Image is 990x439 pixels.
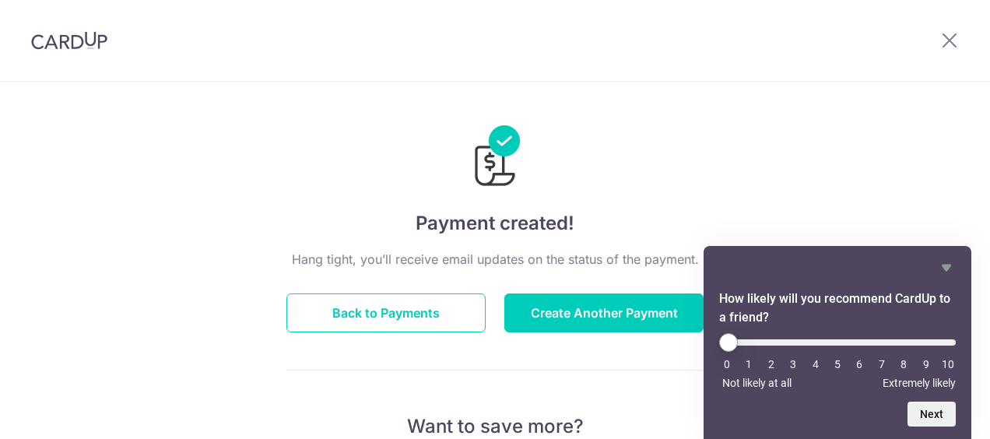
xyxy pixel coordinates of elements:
img: CardUp [31,31,107,50]
li: 0 [719,358,735,371]
button: Back to Payments [286,293,486,332]
li: 1 [741,358,757,371]
li: 6 [851,358,867,371]
h2: How likely will you recommend CardUp to a friend? Select an option from 0 to 10, with 0 being Not... [719,290,956,327]
img: Payments [470,125,520,191]
li: 7 [874,358,890,371]
li: 5 [830,358,845,371]
button: Next question [907,402,956,427]
button: Hide survey [937,258,956,277]
li: 9 [918,358,934,371]
p: Hang tight, you’ll receive email updates on the status of the payment. [286,250,704,269]
li: 2 [764,358,779,371]
button: Create Another Payment [504,293,704,332]
li: 3 [785,358,801,371]
li: 4 [808,358,823,371]
h4: Payment created! [286,209,704,237]
div: How likely will you recommend CardUp to a friend? Select an option from 0 to 10, with 0 being Not... [719,258,956,427]
span: Extremely likely [883,377,956,389]
p: Want to save more? [286,414,704,439]
li: 10 [940,358,956,371]
div: How likely will you recommend CardUp to a friend? Select an option from 0 to 10, with 0 being Not... [719,333,956,389]
li: 8 [896,358,911,371]
span: Not likely at all [722,377,792,389]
